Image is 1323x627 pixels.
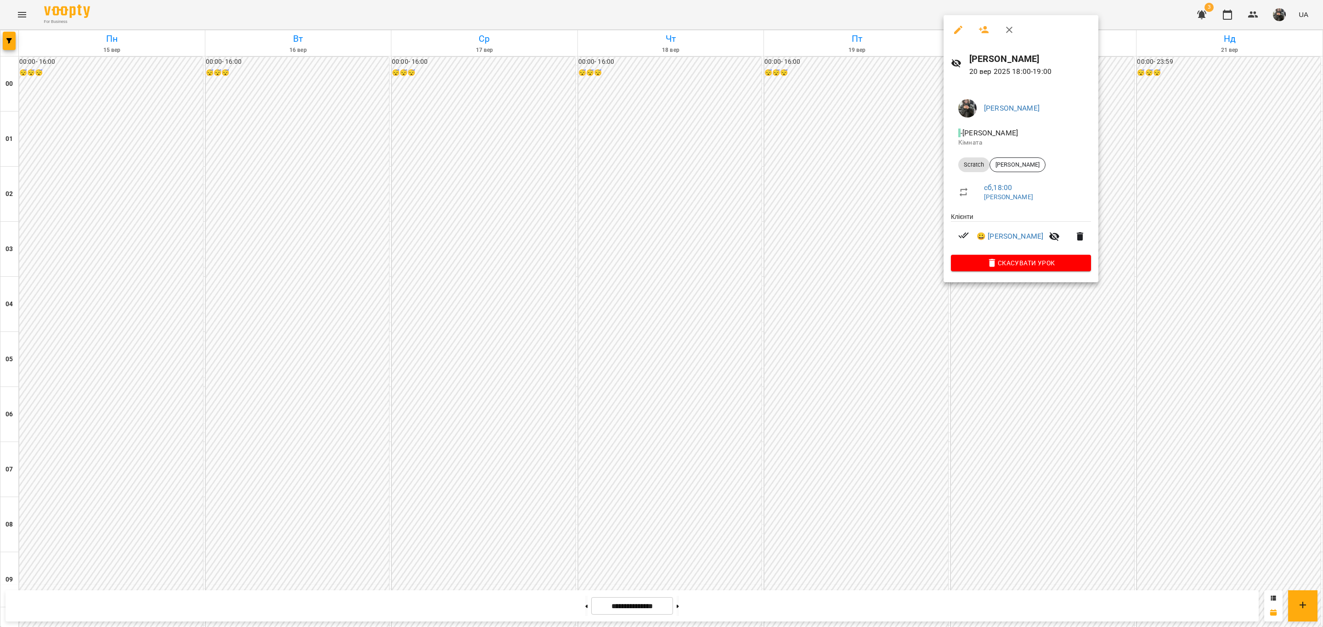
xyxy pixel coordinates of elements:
a: сб , 18:00 [984,183,1012,192]
a: [PERSON_NAME] [984,193,1033,201]
ul: Клієнти [951,212,1091,255]
a: [PERSON_NAME] [984,104,1040,112]
span: - [PERSON_NAME] [958,129,1020,137]
button: Скасувати Урок [951,255,1091,271]
div: [PERSON_NAME] [989,157,1046,172]
img: 8337ee6688162bb2290644e8745a615f.jpg [958,99,977,118]
a: 😀 [PERSON_NAME] [977,231,1043,242]
span: Scratch [958,161,989,169]
svg: Візит сплачено [958,230,969,241]
p: Кімната [958,138,1084,147]
h6: [PERSON_NAME] [969,52,1091,66]
p: 20 вер 2025 18:00 - 19:00 [969,66,1091,77]
span: Скасувати Урок [958,258,1084,269]
span: [PERSON_NAME] [990,161,1045,169]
